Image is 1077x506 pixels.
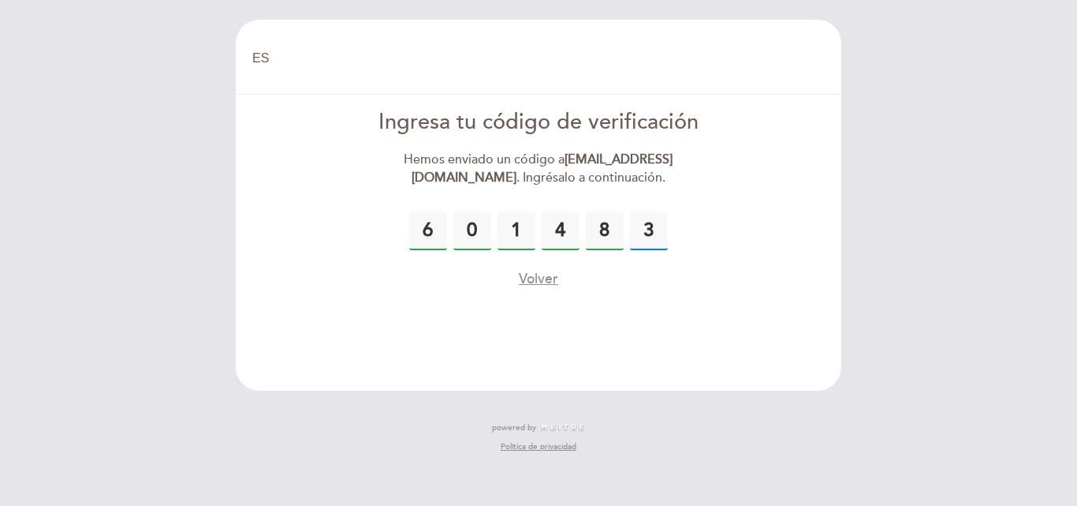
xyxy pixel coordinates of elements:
div: Ingresa tu código de verificación [358,107,720,138]
input: 0 [542,212,579,250]
input: 0 [453,212,491,250]
button: Volver [519,269,558,289]
input: 0 [630,212,668,250]
a: powered by [492,422,585,433]
input: 0 [586,212,624,250]
img: MEITRE [540,424,585,432]
input: 0 [409,212,447,250]
span: powered by [492,422,536,433]
strong: [EMAIL_ADDRESS][DOMAIN_NAME] [412,152,673,186]
div: Hemos enviado un código a . Ingrésalo a continuación. [358,151,720,187]
a: Política de privacidad [501,441,576,452]
input: 0 [498,212,535,250]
